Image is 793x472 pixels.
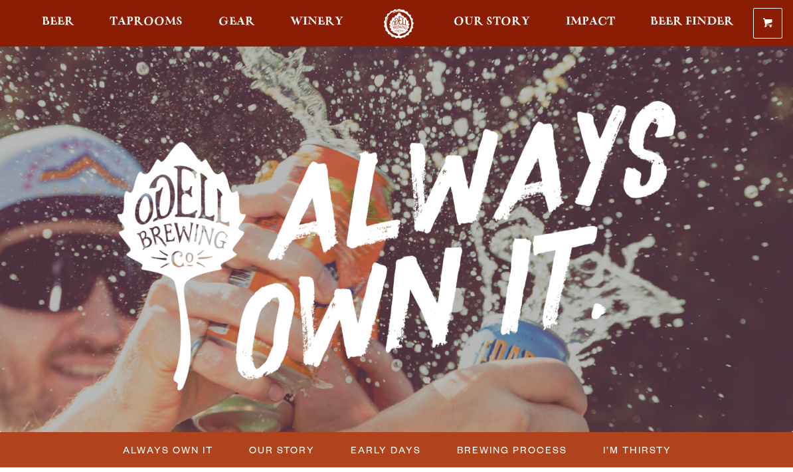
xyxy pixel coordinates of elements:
span: Winery [290,17,343,27]
a: Our Story [241,440,321,459]
span: I’m Thirsty [603,440,671,459]
span: Beer [42,17,74,27]
span: Beer Finder [650,17,734,27]
a: Brewing Process [449,440,574,459]
a: I’m Thirsty [595,440,678,459]
span: Taprooms [110,17,183,27]
a: Beer Finder [642,9,743,39]
a: Early Days [343,440,428,459]
a: Impact [557,9,624,39]
span: Our Story [249,440,315,459]
span: Impact [566,17,615,27]
a: Always Own It [115,440,220,459]
span: Early Days [351,440,421,459]
span: Brewing Process [457,440,567,459]
span: Always Own It [123,440,213,459]
a: Beer [33,9,83,39]
a: Our Story [445,9,539,39]
a: Gear [210,9,264,39]
a: Taprooms [101,9,191,39]
a: Winery [282,9,352,39]
a: Odell Home [374,9,424,39]
span: Our Story [454,17,530,27]
span: Gear [219,17,255,27]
